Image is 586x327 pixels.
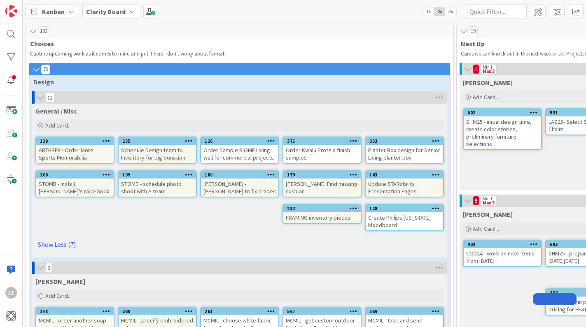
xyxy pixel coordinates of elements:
div: 402 [464,241,541,248]
div: 260 [119,308,196,315]
div: 332Planter Box design for Senior Living planter box [366,137,443,163]
a: 232FRAMING inventory pieces [282,204,362,224]
span: 3x [445,7,456,16]
div: 567 [287,308,361,314]
div: 143Update STARability Presentation Pages [366,171,443,197]
div: Planter Box design for Senior Living planter box [366,145,443,163]
div: 143 [369,172,443,178]
a: 143Update STARability Presentation Pages [365,170,444,197]
a: 332Planter Box design for Senior Living planter box [365,137,444,164]
a: 128Create Philips [US_STATE] Moodboard [365,204,444,231]
span: Kanban [42,7,65,16]
div: 126Order Sample BIOME Living wall for commercial projects [201,137,278,163]
div: 569 [369,308,443,314]
div: 402 [467,241,541,247]
div: 569 [366,308,443,315]
div: 375 [287,138,361,144]
div: 200 [36,171,114,179]
div: 602SHM25 - initial design time, create color stories, preliminary furniture selections [464,109,541,149]
div: Min 1 [483,65,493,69]
div: 126 [205,138,278,144]
div: 261 [205,308,278,314]
div: 375Order Kwalu Proteia finish samples [283,137,361,163]
span: Choices [30,39,443,48]
span: Lisa T. [463,210,513,218]
div: 180 [205,172,278,178]
span: Gina [463,79,513,87]
div: 232 [287,206,361,211]
div: 126 [201,137,278,145]
span: 5 [473,196,479,206]
div: Update STARability Presentation Pages [366,179,443,197]
span: 79 [41,65,50,74]
span: 19 [469,26,478,36]
a: 602SHM25 - initial design time, create color stories, preliminary furniture selections [463,108,542,150]
div: 235Schedule Design team to Inventory for big donation [119,137,196,163]
div: FRAMING inventory pieces [283,212,361,223]
div: 235 [122,138,196,144]
span: Add Card... [473,93,499,101]
div: 332 [366,137,443,145]
div: 199 [119,171,196,179]
span: General / Misc [35,107,77,115]
div: 235 [119,137,196,145]
div: ARTHREX - Order More Sports Memorabilia [36,145,114,163]
a: 402COD24 - work on note items from [DATE] [463,240,542,267]
div: 180[PERSON_NAME] - [PERSON_NAME] to fix drapes [201,171,278,197]
div: 179 [283,171,361,179]
a: 235Schedule Design team to Inventory for big donation [118,137,197,164]
div: 375 [283,137,361,145]
a: 126Order Sample BIOME Living wall for commercial projects [200,137,279,164]
div: 200STOMB - install [PERSON_NAME]'s robe hook [36,171,114,197]
div: Max 3 [483,69,495,73]
span: 4 [473,64,479,74]
div: LT [5,287,17,299]
div: SHM25 - initial design time, create color stories, preliminary furniture selections [464,116,541,149]
img: Visit kanbanzone.com [5,5,17,17]
div: 199STOMB - schedule photo shoot with A team [119,171,196,197]
div: [PERSON_NAME] - [PERSON_NAME] to fix drapes [201,179,278,197]
div: 128 [369,206,443,211]
a: 375Order Kwalu Proteia finish samples [282,137,362,164]
div: [PERSON_NAME] Find missing cushion [283,179,361,197]
div: 402COD24 - work on note items from [DATE] [464,241,541,266]
span: Add Card... [45,292,72,299]
div: Schedule Design team to Inventory for big donation [119,145,196,163]
div: 199 [122,172,196,178]
span: Design [33,78,440,86]
div: 179[PERSON_NAME] Find missing cushion [283,171,361,197]
div: 143 [366,171,443,179]
div: 180 [201,171,278,179]
span: 163 [38,26,49,36]
div: 248 [40,308,114,314]
a: 199STOMB - schedule photo shoot with A team [118,170,197,197]
div: 139ARTHREX - Order More Sports Memorabilia [36,137,114,163]
div: 602 [464,109,541,116]
div: COD24 - work on note items from [DATE] [464,248,541,266]
div: 128 [366,205,443,212]
div: Create Philips [US_STATE] Moodboard [366,212,443,230]
div: STOMB - install [PERSON_NAME]'s robe hook [36,179,114,197]
div: 200 [40,172,114,178]
div: 232FRAMING inventory pieces [283,205,361,223]
a: 200STOMB - install [PERSON_NAME]'s robe hook [35,170,114,197]
div: 602 [467,110,541,116]
span: 2x [434,7,445,16]
span: 1x [423,7,434,16]
b: Clarity Board [86,7,126,16]
div: 128Create Philips [US_STATE] Moodboard [366,205,443,230]
p: Capture upcoming work as it comes to mind and put it here - don't worry about format. [30,51,449,57]
div: STOMB - schedule photo shoot with A team [119,179,196,197]
div: Max 3 [483,201,495,205]
a: 180[PERSON_NAME] - [PERSON_NAME] to fix drapes [200,170,279,197]
div: 261 [201,308,278,315]
span: Add Card... [45,122,72,129]
div: 232 [283,205,361,212]
img: avatar [5,310,17,322]
span: 12 [45,93,54,102]
div: Min 1 [483,197,493,201]
span: MCMIL McMillon [35,277,85,285]
a: 179[PERSON_NAME] Find missing cushion [282,170,362,197]
input: Quick Filter... [465,4,527,19]
div: 332 [369,138,443,144]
